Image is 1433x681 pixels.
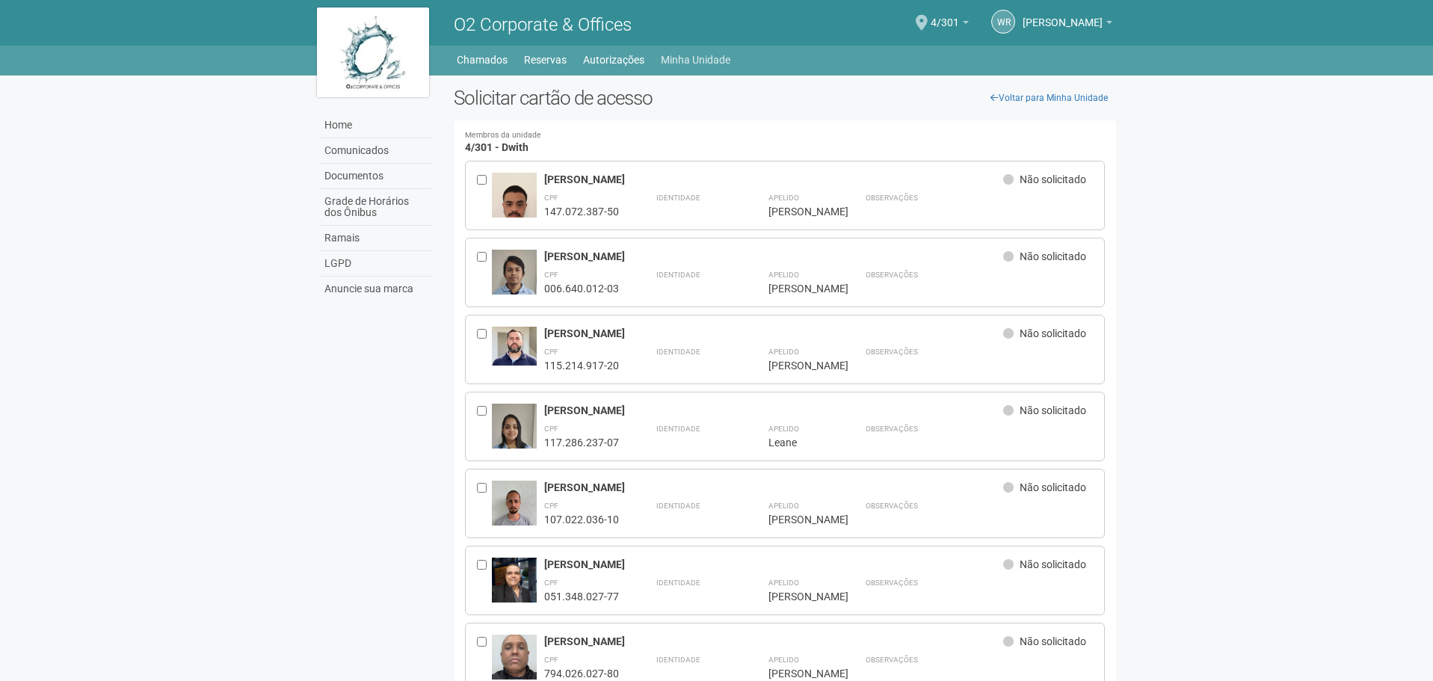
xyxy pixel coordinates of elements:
div: 794.026.027-80 [544,667,619,680]
a: LGPD [321,251,431,277]
small: Membros da unidade [465,132,1106,140]
strong: Apelido [768,194,799,202]
div: [PERSON_NAME] [768,667,828,680]
div: [PERSON_NAME] [544,250,1004,263]
strong: CPF [544,348,558,356]
strong: Observações [866,579,918,587]
a: Reservas [524,49,567,70]
strong: Apelido [768,348,799,356]
strong: Identidade [656,425,700,433]
div: [PERSON_NAME] [544,327,1004,340]
strong: Apelido [768,502,799,510]
div: [PERSON_NAME] [544,558,1004,571]
span: Não solicitado [1020,558,1086,570]
div: [PERSON_NAME] [768,359,828,372]
div: [PERSON_NAME] [544,404,1004,417]
a: Grade de Horários dos Ônibus [321,189,431,226]
span: O2 Corporate & Offices [454,14,632,35]
a: Comunicados [321,138,431,164]
strong: Identidade [656,348,700,356]
strong: Identidade [656,656,700,664]
strong: Apelido [768,656,799,664]
div: [PERSON_NAME] [544,173,1004,186]
h4: 4/301 - Dwith [465,132,1106,153]
a: [PERSON_NAME] [1023,19,1112,31]
strong: Apelido [768,425,799,433]
a: Voltar para Minha Unidade [982,87,1116,109]
a: Documentos [321,164,431,189]
strong: Observações [866,194,918,202]
img: user.jpg [492,481,537,531]
div: [PERSON_NAME] [768,282,828,295]
strong: Identidade [656,194,700,202]
span: Não solicitado [1020,481,1086,493]
strong: CPF [544,656,558,664]
div: [PERSON_NAME] [544,481,1004,494]
strong: Identidade [656,579,700,587]
img: user.jpg [492,635,537,680]
span: Não solicitado [1020,250,1086,262]
a: Anuncie sua marca [321,277,431,301]
div: [PERSON_NAME] [768,590,828,603]
strong: Identidade [656,502,700,510]
span: WILLIAM ROSA [1023,2,1103,28]
div: 051.348.027-77 [544,590,619,603]
strong: Observações [866,425,918,433]
strong: Observações [866,656,918,664]
div: 117.286.237-07 [544,436,619,449]
div: 115.214.917-20 [544,359,619,372]
strong: Apelido [768,579,799,587]
a: Home [321,113,431,138]
strong: CPF [544,271,558,279]
a: Minha Unidade [661,49,730,70]
strong: CPF [544,425,558,433]
div: 147.072.387-50 [544,205,619,218]
img: logo.jpg [317,7,429,97]
div: [PERSON_NAME] [544,635,1004,648]
img: user.jpg [492,250,537,347]
img: user.jpg [492,558,537,603]
div: Leane [768,436,828,449]
strong: Apelido [768,271,799,279]
a: Chamados [457,49,508,70]
strong: Observações [866,271,918,279]
div: 006.640.012-03 [544,282,619,295]
a: WR [991,10,1015,34]
span: 4/301 [931,2,959,28]
img: user.jpg [492,327,537,365]
div: 107.022.036-10 [544,513,619,526]
strong: CPF [544,194,558,202]
span: Não solicitado [1020,327,1086,339]
span: Não solicitado [1020,404,1086,416]
strong: Observações [866,502,918,510]
div: [PERSON_NAME] [768,513,828,526]
span: Não solicitado [1020,173,1086,185]
strong: Observações [866,348,918,356]
h2: Solicitar cartão de acesso [454,87,1117,109]
strong: CPF [544,502,558,510]
img: user.jpg [492,404,537,501]
strong: CPF [544,579,558,587]
a: Autorizações [583,49,644,70]
img: user.jpg [492,173,537,253]
span: Não solicitado [1020,635,1086,647]
strong: Identidade [656,271,700,279]
a: 4/301 [931,19,969,31]
div: [PERSON_NAME] [768,205,828,218]
a: Ramais [321,226,431,251]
